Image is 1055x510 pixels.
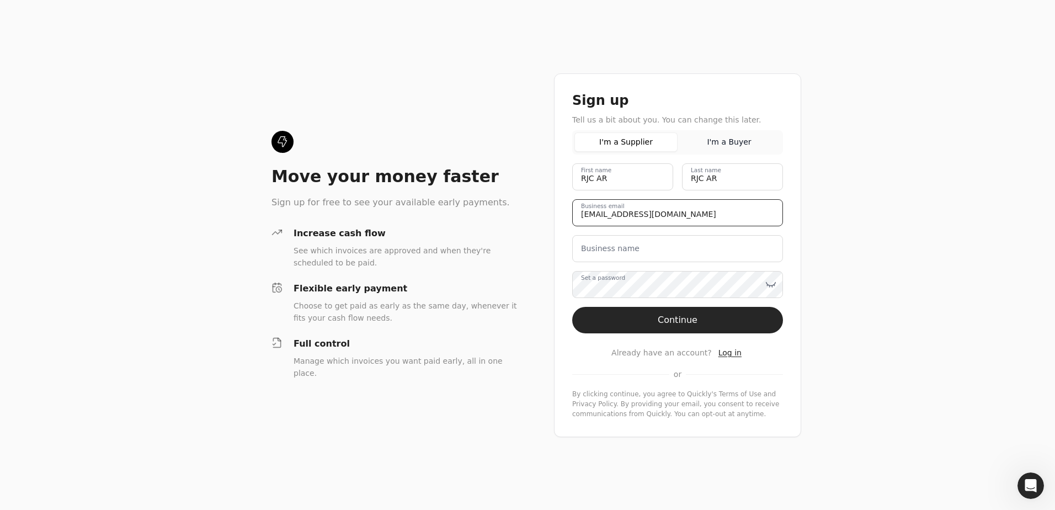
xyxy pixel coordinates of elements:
div: Sign up for free to see your available early payments. [271,196,519,209]
button: I'm a Buyer [678,132,781,152]
span: Log in [718,348,742,357]
label: Set a password [581,273,625,282]
label: Last name [691,166,721,174]
span: or [674,369,681,380]
div: Increase cash flow [294,227,519,240]
div: Move your money faster [271,166,519,187]
label: Business email [581,201,625,210]
button: Log in [716,347,744,360]
div: Full control [294,337,519,350]
button: I'm a Supplier [574,132,678,152]
label: First name [581,166,611,174]
div: Tell us a bit about you. You can change this later. [572,114,783,126]
div: By clicking continue, you agree to Quickly's and . By providing your email, you consent to receiv... [572,389,783,419]
a: Log in [718,347,742,359]
iframe: Intercom live chat [1017,472,1044,499]
div: Sign up [572,92,783,109]
div: Choose to get paid as early as the same day, whenever it fits your cash flow needs. [294,300,519,324]
div: Manage which invoices you want paid early, all in one place. [294,355,519,379]
label: Business name [581,243,640,254]
div: See which invoices are approved and when they're scheduled to be paid. [294,245,519,269]
a: privacy-policy [572,400,616,408]
button: Continue [572,307,783,333]
div: Flexible early payment [294,282,519,295]
a: terms-of-service [719,390,761,398]
span: Already have an account? [611,347,712,359]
